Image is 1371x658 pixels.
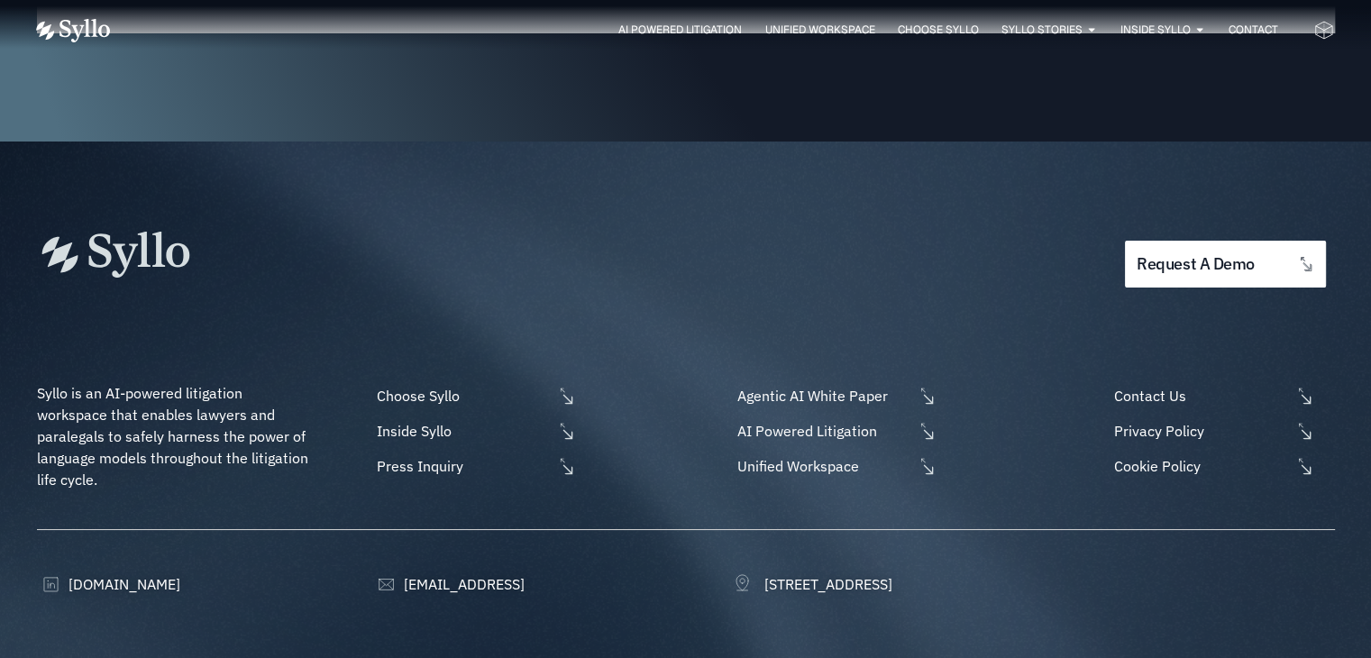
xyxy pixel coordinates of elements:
[372,420,553,442] span: Inside Syllo
[372,455,576,477] a: Press Inquiry
[733,573,892,595] a: [STREET_ADDRESS]
[733,455,913,477] span: Unified Workspace
[764,22,874,38] a: Unified Workspace
[399,573,525,595] span: [EMAIL_ADDRESS]
[1228,22,1277,38] a: Contact
[733,455,937,477] a: Unified Workspace
[372,573,525,595] a: [EMAIL_ADDRESS]
[1110,455,1334,477] a: Cookie Policy
[618,22,742,38] a: AI Powered Litigation
[733,385,937,407] a: Agentic AI White Paper
[1110,420,1290,442] span: Privacy Policy
[372,455,553,477] span: Press Inquiry
[37,384,312,489] span: Syllo is an AI-powered litigation workspace that enables lawyers and paralegals to safely harness...
[372,385,576,407] a: Choose Syllo
[1110,385,1334,407] a: Contact Us
[372,385,553,407] span: Choose Syllo
[1137,256,1254,273] span: request a demo
[64,573,180,595] span: [DOMAIN_NAME]
[1110,455,1290,477] span: Cookie Policy
[372,420,576,442] a: Inside Syllo
[733,385,913,407] span: Agentic AI White Paper
[1125,241,1325,288] a: request a demo
[1110,420,1334,442] a: Privacy Policy
[733,420,913,442] span: AI Powered Litigation
[146,22,1277,39] div: Menu Toggle
[37,573,180,595] a: [DOMAIN_NAME]
[897,22,978,38] a: Choose Syllo
[733,420,937,442] a: AI Powered Litigation
[1120,22,1190,38] a: Inside Syllo
[1001,22,1082,38] a: Syllo Stories
[760,573,892,595] span: [STREET_ADDRESS]
[1110,385,1290,407] span: Contact Us
[36,19,110,42] img: Vector
[146,22,1277,39] nav: Menu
